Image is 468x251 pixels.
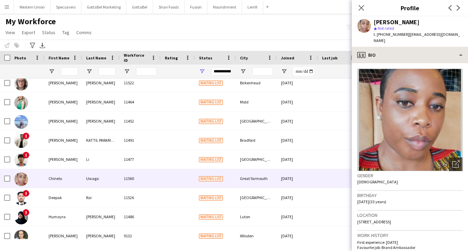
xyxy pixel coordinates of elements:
span: Status [199,55,212,60]
div: [GEOGRAPHIC_DATA] [236,150,277,169]
p: First experience: [DATE] [357,240,463,245]
span: Workforce ID [124,53,148,63]
input: Joined Filter Input [293,67,314,75]
span: [DATE] (33 years) [357,199,386,204]
div: Uwaga [82,169,120,188]
div: [PERSON_NAME] [82,93,120,111]
div: [DATE] [277,226,318,245]
input: City Filter Input [252,67,273,75]
span: Waiting list [199,157,223,162]
span: Tag [62,29,69,36]
span: View [5,29,15,36]
span: Last job [322,55,337,60]
img: Aimee Hadwin [14,77,28,90]
span: Waiting list [199,138,223,143]
button: Open Filter Menu [240,68,246,74]
div: [PERSON_NAME] [44,131,82,150]
span: [STREET_ADDRESS] [357,219,391,224]
div: 11526 [120,188,161,207]
div: Bio [352,47,468,63]
div: Li [82,150,120,169]
h3: Gender [357,172,463,179]
span: Photo [14,55,26,60]
span: t. [PHONE_NUMBER] [374,32,409,37]
button: Nourishment [208,0,242,14]
div: [PERSON_NAME] [82,207,120,226]
div: [DATE] [277,131,318,150]
span: Rating [165,55,178,60]
div: [PERSON_NAME] [82,73,120,92]
div: Birkenhead [236,73,277,92]
div: [PERSON_NAME] [44,73,82,92]
div: Chinelo [44,169,82,188]
h3: Location [357,212,463,218]
app-action-btn: Export XLSX [38,41,46,50]
span: Last Name [86,55,106,60]
div: Bradford [236,131,277,150]
a: View [3,28,18,37]
span: Comms [76,29,92,36]
span: Waiting list [199,100,223,105]
img: Anastasia Moore [14,115,28,129]
img: Deepak Rai [14,192,28,205]
span: Waiting list [199,81,223,86]
button: Fusion [185,0,208,14]
button: Open Filter Menu [49,68,55,74]
div: [GEOGRAPHIC_DATA] [236,112,277,130]
div: 11486 [120,207,161,226]
span: First Name [49,55,69,60]
span: City [240,55,248,60]
button: Open Filter Menu [281,68,287,74]
div: KATTIL PARAMBATH [82,131,120,150]
h3: Birthday [357,192,463,198]
button: Specsavers [51,0,81,14]
span: Waiting list [199,234,223,239]
button: Western Union [14,0,51,14]
span: Status [42,29,55,36]
div: Rai [82,188,120,207]
a: Tag [59,28,72,37]
div: Wilsden [236,226,277,245]
p: Favourite job: Brand Ambassador [357,245,463,250]
app-action-btn: Advanced filters [28,41,37,50]
h3: Profile [352,3,468,12]
div: Deepak [44,188,82,207]
span: Waiting list [199,176,223,181]
div: Open photos pop-in [449,157,463,171]
img: Joanne James [14,230,28,243]
div: [DATE] [277,169,318,188]
button: Lemfi [242,0,263,14]
div: [DATE] [277,188,318,207]
div: Great Yarmouth [236,169,277,188]
span: Joined [281,55,294,60]
div: 9132 [120,226,161,245]
img: Crew avatar or photo [357,69,463,171]
img: Brandon Li [14,153,28,167]
div: 11477 [120,150,161,169]
div: Mold [236,93,277,111]
input: Last Name Filter Input [98,67,116,75]
a: Export [19,28,38,37]
button: Shan Foods [153,0,185,14]
div: [DATE] [277,73,318,92]
span: | [EMAIL_ADDRESS][DOMAIN_NAME] [374,32,460,43]
div: [PERSON_NAME] [374,19,419,25]
img: Amy Kemp [14,96,28,110]
div: 11452 [120,112,161,130]
span: ! [23,152,29,158]
div: [DATE] [277,112,318,130]
div: 11464 [120,93,161,111]
input: First Name Filter Input [61,67,78,75]
div: [DATE] [277,150,318,169]
div: 11491 [120,131,161,150]
img: Humayra Morshed [14,211,28,224]
button: GottaBe! [126,0,153,14]
span: My Workforce [5,16,56,27]
h3: Work history [357,232,463,238]
div: Humayra [44,207,82,226]
button: Open Filter Menu [124,68,130,74]
input: Workforce ID Filter Input [136,67,157,75]
button: GottaBe! Marketing [81,0,126,14]
button: Open Filter Menu [199,68,205,74]
div: [PERSON_NAME] [44,112,82,130]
